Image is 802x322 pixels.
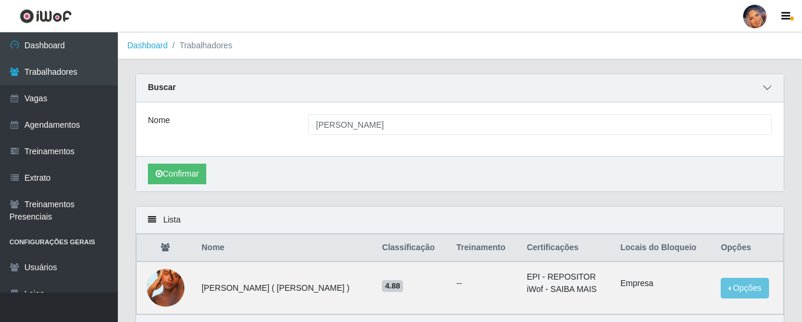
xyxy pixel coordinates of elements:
span: 4.88 [382,280,403,292]
li: Empresa [621,277,707,290]
img: 1722041365722.jpeg [147,254,184,321]
th: Opções [714,234,783,262]
td: [PERSON_NAME] ( [PERSON_NAME] ) [194,261,375,314]
strong: Buscar [148,82,176,92]
img: CoreUI Logo [19,9,72,24]
li: iWof - SAIBA MAIS [527,283,606,296]
input: Digite o Nome... [308,114,772,135]
button: Confirmar [148,164,206,184]
nav: breadcrumb [118,32,802,59]
ul: -- [457,277,513,290]
th: Nome [194,234,375,262]
a: Dashboard [127,41,168,50]
th: Treinamento [450,234,520,262]
th: Classificação [375,234,449,262]
li: Trabalhadores [168,39,233,52]
button: Opções [721,278,769,298]
th: Locais do Bloqueio [613,234,714,262]
th: Certificações [520,234,613,262]
li: EPI - REPOSITOR [527,271,606,283]
label: Nome [148,114,170,127]
div: Lista [136,207,784,234]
